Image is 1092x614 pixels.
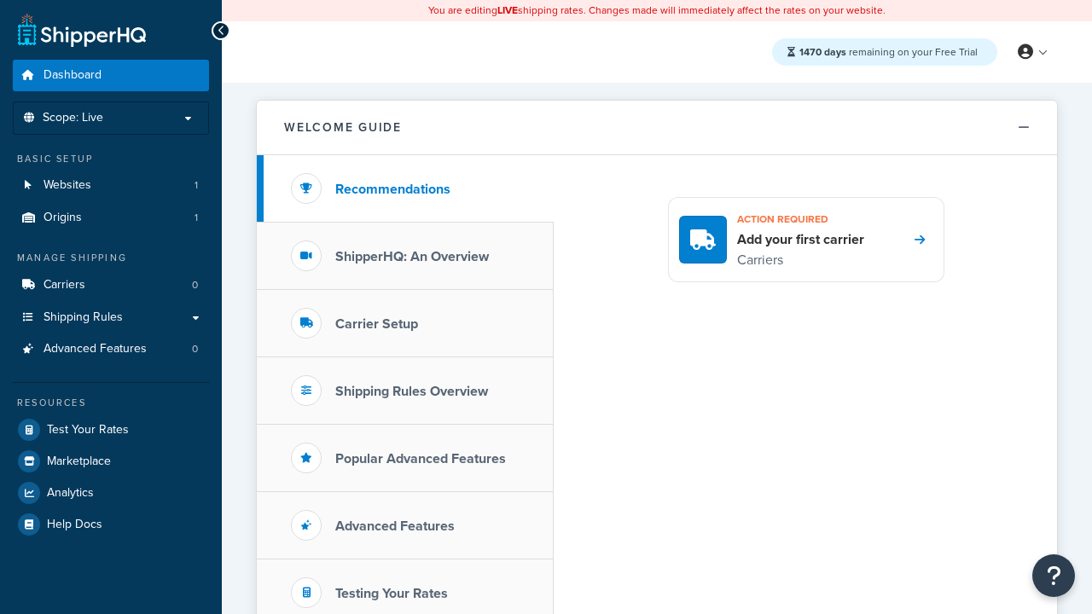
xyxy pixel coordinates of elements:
[47,486,94,501] span: Analytics
[13,202,209,234] li: Origins
[13,302,209,333] a: Shipping Rules
[44,278,85,293] span: Carriers
[192,342,198,356] span: 0
[13,396,209,410] div: Resources
[13,170,209,201] a: Websites1
[47,518,102,532] span: Help Docs
[13,269,209,301] li: Carriers
[799,44,978,60] span: remaining on your Free Trial
[737,230,864,249] h4: Add your first carrier
[257,101,1057,155] button: Welcome Guide
[335,518,455,534] h3: Advanced Features
[44,342,147,356] span: Advanced Features
[335,451,506,466] h3: Popular Advanced Features
[13,170,209,201] li: Websites
[13,60,209,91] a: Dashboard
[195,211,198,225] span: 1
[43,111,103,125] span: Scope: Live
[44,178,91,193] span: Websites
[13,251,209,265] div: Manage Shipping
[284,121,402,134] h2: Welcome Guide
[13,333,209,365] li: Advanced Features
[335,249,489,264] h3: ShipperHQ: An Overview
[44,68,102,83] span: Dashboard
[47,455,111,469] span: Marketplace
[195,178,198,193] span: 1
[335,384,488,399] h3: Shipping Rules Overview
[47,423,129,437] span: Test Your Rates
[737,249,864,271] p: Carriers
[1032,554,1075,597] button: Open Resource Center
[335,586,448,601] h3: Testing Your Rates
[335,182,450,197] h3: Recommendations
[799,44,846,60] strong: 1470 days
[497,3,518,18] b: LIVE
[335,316,418,332] h3: Carrier Setup
[13,152,209,166] div: Basic Setup
[13,446,209,477] a: Marketplace
[13,202,209,234] a: Origins1
[13,269,209,301] a: Carriers0
[737,208,864,230] h3: Action required
[13,478,209,508] a: Analytics
[13,414,209,445] a: Test Your Rates
[13,333,209,365] a: Advanced Features0
[44,310,123,325] span: Shipping Rules
[192,278,198,293] span: 0
[13,509,209,540] a: Help Docs
[44,211,82,225] span: Origins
